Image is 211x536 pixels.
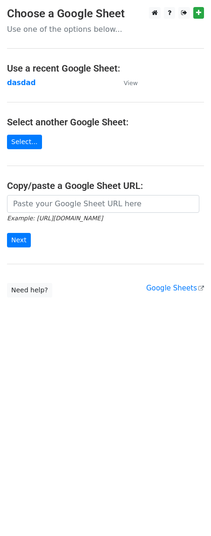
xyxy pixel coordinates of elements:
small: Example: [URL][DOMAIN_NAME] [7,215,103,222]
h4: Select another Google Sheet: [7,116,204,128]
a: View [114,79,138,87]
h4: Copy/paste a Google Sheet URL: [7,180,204,191]
input: Next [7,233,31,247]
h4: Use a recent Google Sheet: [7,63,204,74]
a: Select... [7,135,42,149]
input: Paste your Google Sheet URL here [7,195,199,213]
p: Use one of the options below... [7,24,204,34]
h3: Choose a Google Sheet [7,7,204,21]
small: View [124,80,138,87]
a: dasdad [7,79,35,87]
a: Google Sheets [146,284,204,292]
a: Need help? [7,283,52,297]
